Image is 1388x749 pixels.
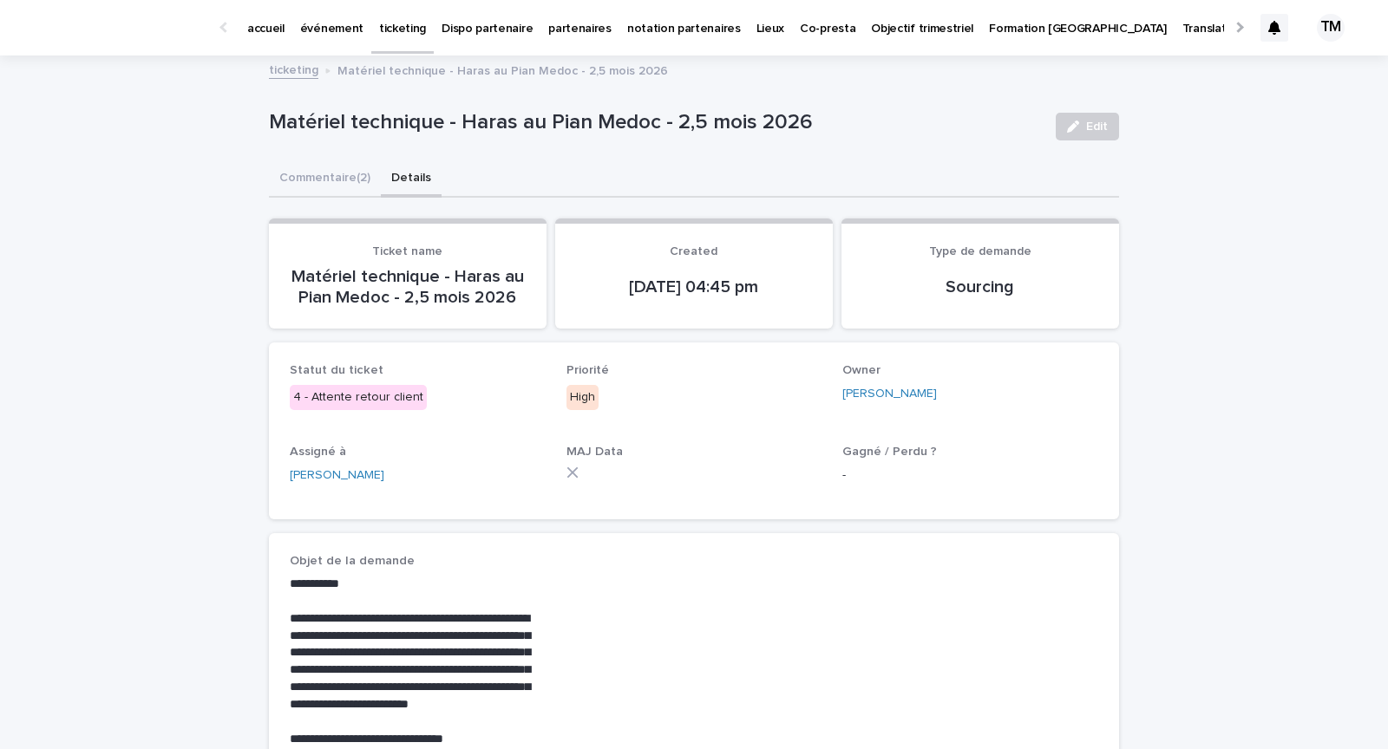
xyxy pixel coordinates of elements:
p: [DATE] 04:45 pm [576,277,812,297]
div: TM [1317,14,1345,42]
span: Owner [842,364,881,376]
p: Sourcing [862,277,1098,297]
button: Edit [1056,113,1119,140]
div: 4 - Attente retour client [290,385,427,410]
p: Matériel technique - Haras au Pian Medoc - 2,5 mois 2026 [269,110,1042,135]
span: Gagné / Perdu ? [842,446,937,458]
span: Assigné à [290,446,346,458]
p: Matériel technique - Haras au Pian Medoc - 2,5 mois 2026 [337,60,668,79]
span: Ticket name [372,245,442,257]
span: MAJ Data [566,446,623,458]
span: Statut du ticket [290,364,383,376]
p: - [842,466,1098,485]
p: Matériel technique - Haras au Pian Medoc - 2,5 mois 2026 [290,266,526,308]
img: Ls34BcGeRexTGTNfXpUC [35,10,203,45]
button: Details [381,161,442,198]
a: ticketing [269,59,318,79]
a: [PERSON_NAME] [290,466,384,485]
span: Edit [1086,120,1108,133]
span: Priorité [566,364,609,376]
span: Objet de la demande [290,555,415,567]
button: Commentaire (2) [269,161,381,198]
span: Type de demande [929,245,1031,257]
div: High [566,385,599,410]
span: Created [670,245,717,257]
a: [PERSON_NAME] [842,385,937,403]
